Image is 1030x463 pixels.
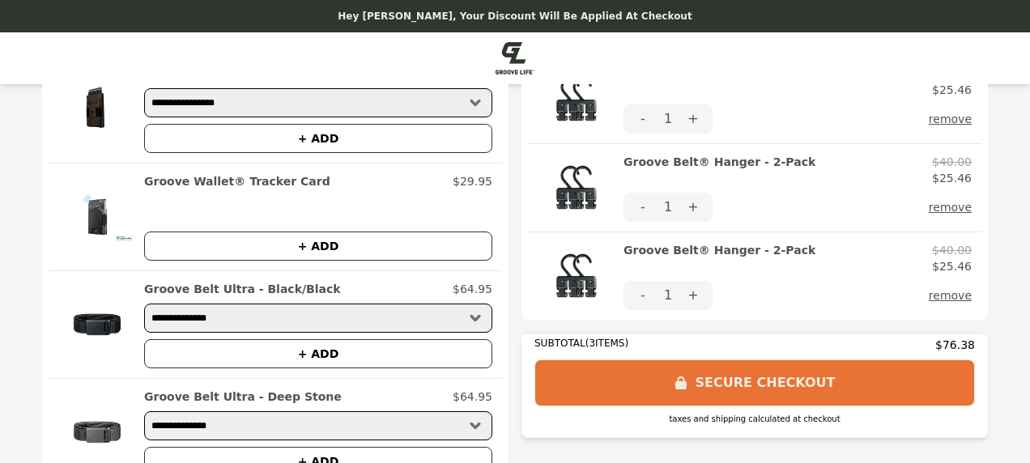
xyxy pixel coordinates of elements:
[538,66,615,134] img: Groove Belt® Hanger - 2-Pack
[674,193,713,222] button: +
[10,10,1020,23] p: Hey [PERSON_NAME], your discount will be applied at checkout
[674,104,713,134] button: +
[585,338,628,349] span: ( 3 ITEMS)
[144,411,492,440] select: Select a product variant
[144,389,342,405] h2: Groove Belt Ultra - Deep Stone
[932,242,972,258] p: $40.00
[453,173,492,189] p: $29.95
[932,154,972,170] p: $40.00
[144,231,492,261] button: + ADD
[144,281,341,297] h2: Groove Belt Ultra - Black/Black
[932,258,972,274] p: $25.46
[929,281,972,310] button: remove
[534,413,975,425] div: taxes and shipping calculated at checkout
[624,193,662,222] button: -
[453,389,492,405] p: $64.95
[144,124,492,153] button: + ADD
[935,337,975,353] span: $76.38
[662,104,674,134] div: 1
[144,88,492,117] select: Select a product variant
[453,281,492,297] p: $64.95
[496,42,534,74] img: Brand Logo
[929,193,972,222] button: remove
[932,82,972,98] p: $25.46
[624,242,815,274] h2: Groove Belt® Hanger - 2-Pack
[932,170,972,186] p: $25.46
[538,154,615,222] img: Groove Belt® Hanger - 2-Pack
[58,66,136,153] img: Groove Wallet Go™
[58,281,136,368] img: Groove Belt Ultra - Black/Black
[538,242,615,310] img: Groove Belt® Hanger - 2-Pack
[674,281,713,310] button: +
[662,281,674,310] div: 1
[144,304,492,333] select: Select a product variant
[624,104,662,134] button: -
[144,173,330,189] h2: Groove Wallet® Tracker Card
[624,281,662,310] button: -
[624,154,815,186] h2: Groove Belt® Hanger - 2-Pack
[144,339,492,368] button: + ADD
[534,338,585,349] span: SUBTOTAL
[929,104,972,134] button: remove
[534,359,975,406] button: SECURE CHECKOUT
[58,173,136,261] img: Groove Wallet® Tracker Card
[662,193,674,222] div: 1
